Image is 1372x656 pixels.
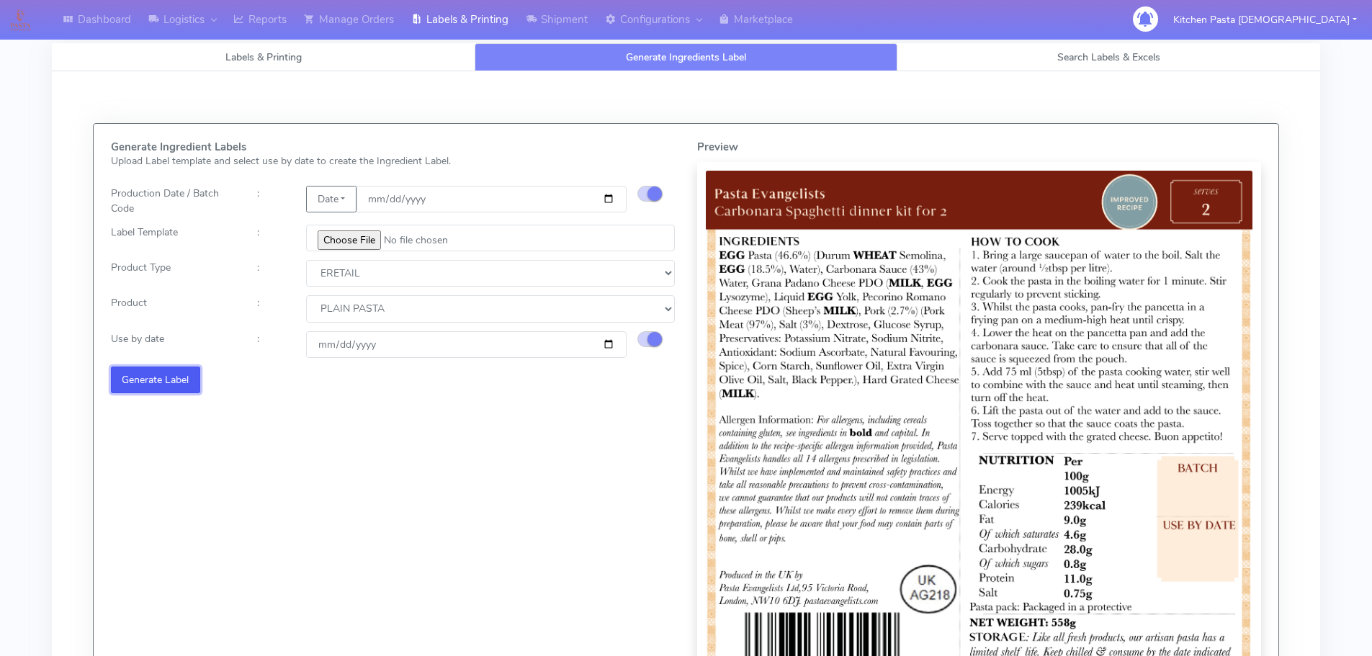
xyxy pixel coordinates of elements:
div: : [246,260,295,287]
ul: Tabs [52,43,1320,71]
button: Kitchen Pasta [DEMOGRAPHIC_DATA] [1162,5,1368,35]
h5: Generate Ingredient Labels [111,141,676,153]
div: : [246,331,295,358]
div: Product Type [100,260,246,287]
span: Generate Ingredients Label [626,50,746,64]
span: Labels & Printing [225,50,302,64]
button: Generate Label [111,367,200,393]
p: Upload Label template and select use by date to create the Ingredient Label. [111,153,676,169]
div: Production Date / Batch Code [100,186,246,216]
div: Product [100,295,246,322]
div: : [246,225,295,251]
div: : [246,295,295,322]
div: Use by date [100,331,246,358]
h5: Preview [697,141,1262,153]
button: Date [306,186,356,212]
div: Label Template [100,225,246,251]
div: : [246,186,295,216]
span: Search Labels & Excels [1057,50,1160,64]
